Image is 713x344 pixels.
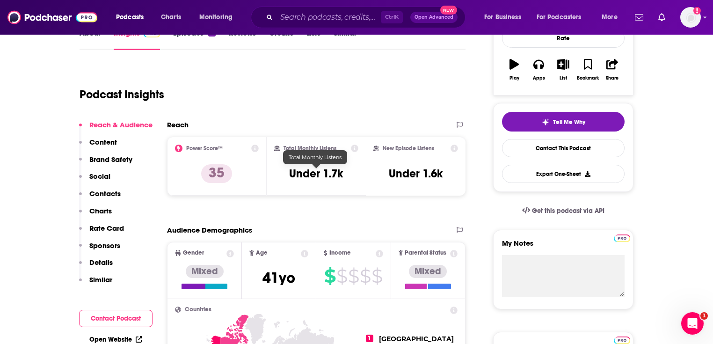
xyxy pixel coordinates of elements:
div: Share [606,75,618,81]
span: Monitoring [199,11,233,24]
img: User Profile [680,7,701,28]
p: Content [89,138,117,146]
a: Pro website [614,335,630,344]
span: 41 yo [262,269,295,287]
span: Ctrl K [381,11,403,23]
h2: New Episode Listens [383,145,434,152]
button: Reach & Audience [79,120,153,138]
h1: Podcast Insights [80,88,164,102]
button: Show profile menu [680,7,701,28]
button: List [551,53,575,87]
a: Credits [269,29,293,50]
span: Charts [161,11,181,24]
h3: Under 1.7k [289,167,343,181]
p: Reach & Audience [89,120,153,129]
span: Countries [185,307,211,313]
h2: Total Monthly Listens [284,145,336,152]
span: Income [329,250,351,256]
button: Bookmark [575,53,600,87]
span: $ [360,269,371,284]
span: More [602,11,618,24]
span: Age [256,250,268,256]
span: [GEOGRAPHIC_DATA] [379,335,454,343]
p: Rate Card [89,224,124,233]
span: Total Monthly Listens [289,154,342,161]
button: Contact Podcast [79,310,153,327]
label: My Notes [502,239,625,255]
span: 1 [700,312,708,320]
div: Rate [502,29,625,48]
button: open menu [478,10,533,25]
img: tell me why sparkle [542,118,549,126]
a: Reviews [229,29,256,50]
a: About [80,29,101,50]
button: Export One-Sheet [502,165,625,183]
img: Podchaser Pro [614,234,630,242]
p: Details [89,258,113,267]
span: $ [371,269,382,284]
a: Lists [306,29,320,50]
button: Apps [526,53,551,87]
span: Logged in as rpearson [680,7,701,28]
a: Pro website [614,233,630,242]
span: Gender [183,250,204,256]
button: Contacts [79,189,121,206]
h2: Audience Demographics [167,226,252,234]
div: Play [509,75,519,81]
p: Brand Safety [89,155,132,164]
span: 1 [366,335,373,342]
button: Similar [79,275,112,293]
h2: Power Score™ [186,145,223,152]
a: Show notifications dropdown [631,9,647,25]
button: Play [502,53,526,87]
a: Episodes91 [173,29,216,50]
svg: Add a profile image [693,7,701,15]
button: Brand Safety [79,155,132,172]
span: For Business [484,11,521,24]
button: Details [79,258,113,275]
a: Charts [155,10,187,25]
p: 35 [201,164,232,183]
div: Bookmark [577,75,599,81]
span: $ [324,269,335,284]
a: Open Website [89,336,142,344]
p: Sponsors [89,241,120,250]
span: For Podcasters [537,11,582,24]
a: Similar [334,29,356,50]
h3: Under 1.6k [389,167,443,181]
button: open menu [193,10,245,25]
button: Rate Card [79,224,124,241]
a: Show notifications dropdown [655,9,669,25]
div: List [560,75,567,81]
button: open menu [531,10,595,25]
iframe: Intercom live chat [681,312,704,335]
button: Share [600,53,625,87]
button: open menu [109,10,156,25]
p: Contacts [89,189,121,198]
button: Sponsors [79,241,120,258]
span: Open Advanced [415,15,453,20]
span: Parental Status [405,250,446,256]
a: Contact This Podcast [502,139,625,157]
div: Mixed [186,265,224,278]
span: $ [348,269,359,284]
div: Apps [533,75,545,81]
a: Get this podcast via API [515,199,612,222]
span: Tell Me Why [553,118,585,126]
p: Similar [89,275,112,284]
button: Social [79,172,110,189]
button: tell me why sparkleTell Me Why [502,112,625,132]
button: Content [79,138,117,155]
span: Podcasts [116,11,144,24]
button: open menu [595,10,629,25]
span: New [440,6,457,15]
button: Charts [79,206,112,224]
span: Get this podcast via API [532,207,604,215]
input: Search podcasts, credits, & more... [276,10,381,25]
span: $ [336,269,347,284]
a: InsightsPodchaser Pro [114,29,160,50]
p: Charts [89,206,112,215]
img: Podchaser Pro [614,337,630,344]
img: Podchaser - Follow, Share and Rate Podcasts [7,8,97,26]
div: Search podcasts, credits, & more... [260,7,474,28]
